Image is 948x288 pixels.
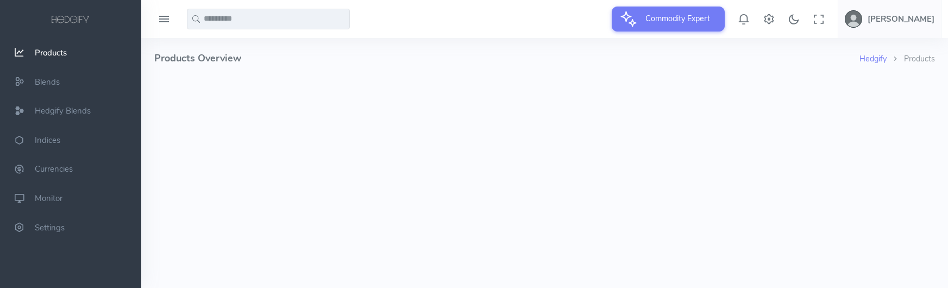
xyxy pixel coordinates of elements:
span: Monitor [35,193,62,204]
span: Products [35,47,67,58]
span: Blends [35,77,60,87]
h5: [PERSON_NAME] [868,15,934,23]
img: logo [49,14,92,26]
span: Hedgify Blends [35,105,91,116]
button: Commodity Expert [612,7,725,32]
a: Hedgify [859,53,887,64]
span: Currencies [35,164,73,175]
span: Indices [35,135,60,146]
span: Settings [35,222,65,233]
h4: Products Overview [154,38,859,79]
span: Commodity Expert [639,7,717,30]
a: Commodity Expert [612,13,725,24]
li: Products [887,53,935,65]
img: user-image [845,10,862,28]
